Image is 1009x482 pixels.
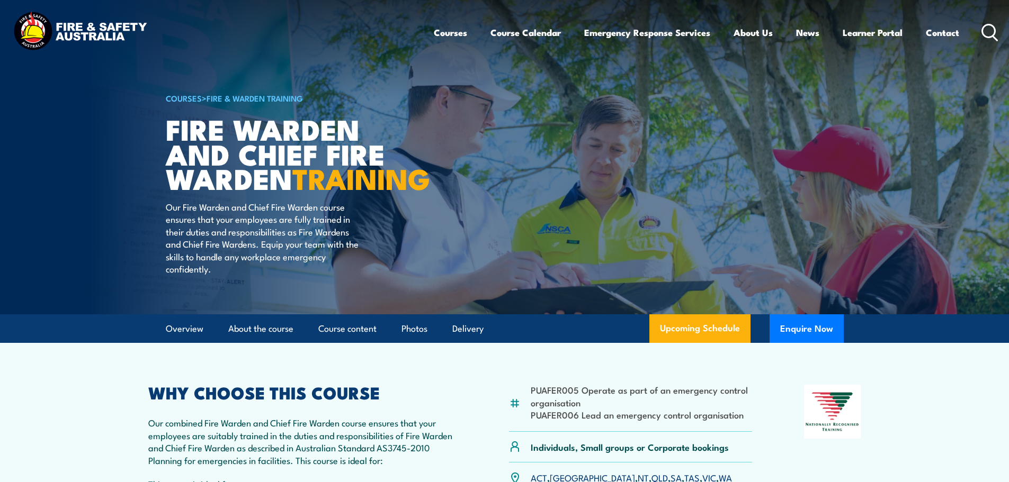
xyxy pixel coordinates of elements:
a: Emergency Response Services [584,19,710,47]
a: Course content [318,315,377,343]
p: Our Fire Warden and Chief Fire Warden course ensures that your employees are fully trained in the... [166,201,359,275]
a: About the course [228,315,293,343]
a: Photos [401,315,427,343]
li: PUAFER005 Operate as part of an emergency control organisation [531,384,753,408]
a: Fire & Warden Training [207,92,303,104]
a: About Us [734,19,773,47]
p: Individuals, Small groups or Corporate bookings [531,441,729,453]
a: COURSES [166,92,202,104]
a: Courses [434,19,467,47]
strong: TRAINING [292,156,430,199]
h6: > [166,92,427,104]
a: Delivery [452,315,484,343]
h2: WHY CHOOSE THIS COURSE [148,385,458,399]
a: Overview [166,315,203,343]
img: Nationally Recognised Training logo. [804,385,861,439]
a: News [796,19,819,47]
button: Enquire Now [770,314,844,343]
p: Our combined Fire Warden and Chief Fire Warden course ensures that your employees are suitably tr... [148,416,458,466]
a: Contact [926,19,959,47]
a: Course Calendar [490,19,561,47]
a: Upcoming Schedule [649,314,751,343]
h1: Fire Warden and Chief Fire Warden [166,116,427,190]
li: PUAFER006 Lead an emergency control organisation [531,408,753,421]
a: Learner Portal [843,19,903,47]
